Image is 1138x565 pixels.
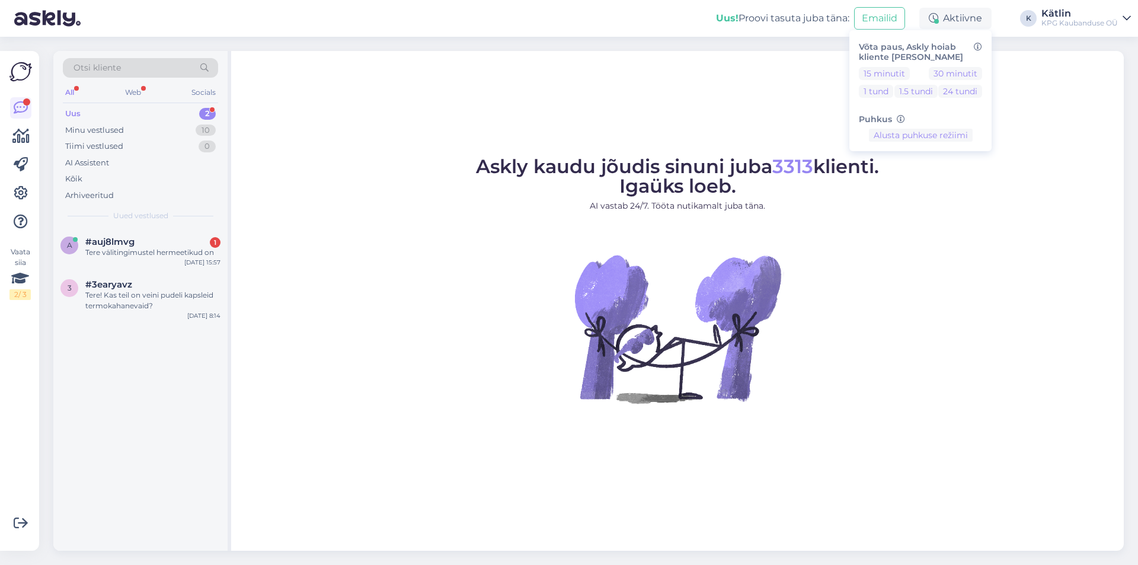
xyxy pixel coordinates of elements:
[859,114,982,125] h6: Puhkus
[85,290,220,311] div: Tere! Kas teil on veini pudeli kapsleid termokahanevaid?
[187,311,220,320] div: [DATE] 8:14
[123,85,143,100] div: Web
[859,42,982,62] h6: Võta paus, Askly hoiab kliente [PERSON_NAME]
[85,237,135,247] span: #auj8lmvg
[869,129,973,142] button: Alusta puhkuse režiimi
[67,241,72,250] span: a
[772,155,813,178] span: 3313
[854,7,905,30] button: Emailid
[65,141,123,152] div: Tiimi vestlused
[1041,9,1131,28] a: KätlinKPG Kaubanduse OÜ
[73,62,121,74] span: Otsi kliente
[65,173,82,185] div: Kõik
[68,283,72,292] span: 3
[1020,10,1037,27] div: K
[938,85,982,98] button: 24 tundi
[85,247,220,258] div: Tere välitingimustel hermeetikud on
[65,157,109,169] div: AI Assistent
[476,200,879,212] p: AI vastab 24/7. Tööta nutikamalt juba täna.
[196,125,216,136] div: 10
[894,85,938,98] button: 1.5 tundi
[9,289,31,300] div: 2 / 3
[199,108,216,120] div: 2
[189,85,218,100] div: Socials
[9,60,32,83] img: Askly Logo
[716,12,739,24] b: Uus!
[859,67,910,80] button: 15 minutit
[65,108,81,120] div: Uus
[1041,9,1118,18] div: Kätlin
[113,210,168,221] span: Uued vestlused
[85,279,132,290] span: #3earyavz
[571,222,784,435] img: No Chat active
[65,125,124,136] div: Minu vestlused
[476,155,879,197] span: Askly kaudu jõudis sinuni juba klienti. Igaüks loeb.
[184,258,220,267] div: [DATE] 15:57
[9,247,31,300] div: Vaata siia
[65,190,114,202] div: Arhiveeritud
[210,237,220,248] div: 1
[1041,18,1118,28] div: KPG Kaubanduse OÜ
[63,85,76,100] div: All
[859,85,893,98] button: 1 tund
[929,67,982,80] button: 30 minutit
[919,8,992,29] div: Aktiivne
[716,11,849,25] div: Proovi tasuta juba täna:
[199,141,216,152] div: 0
